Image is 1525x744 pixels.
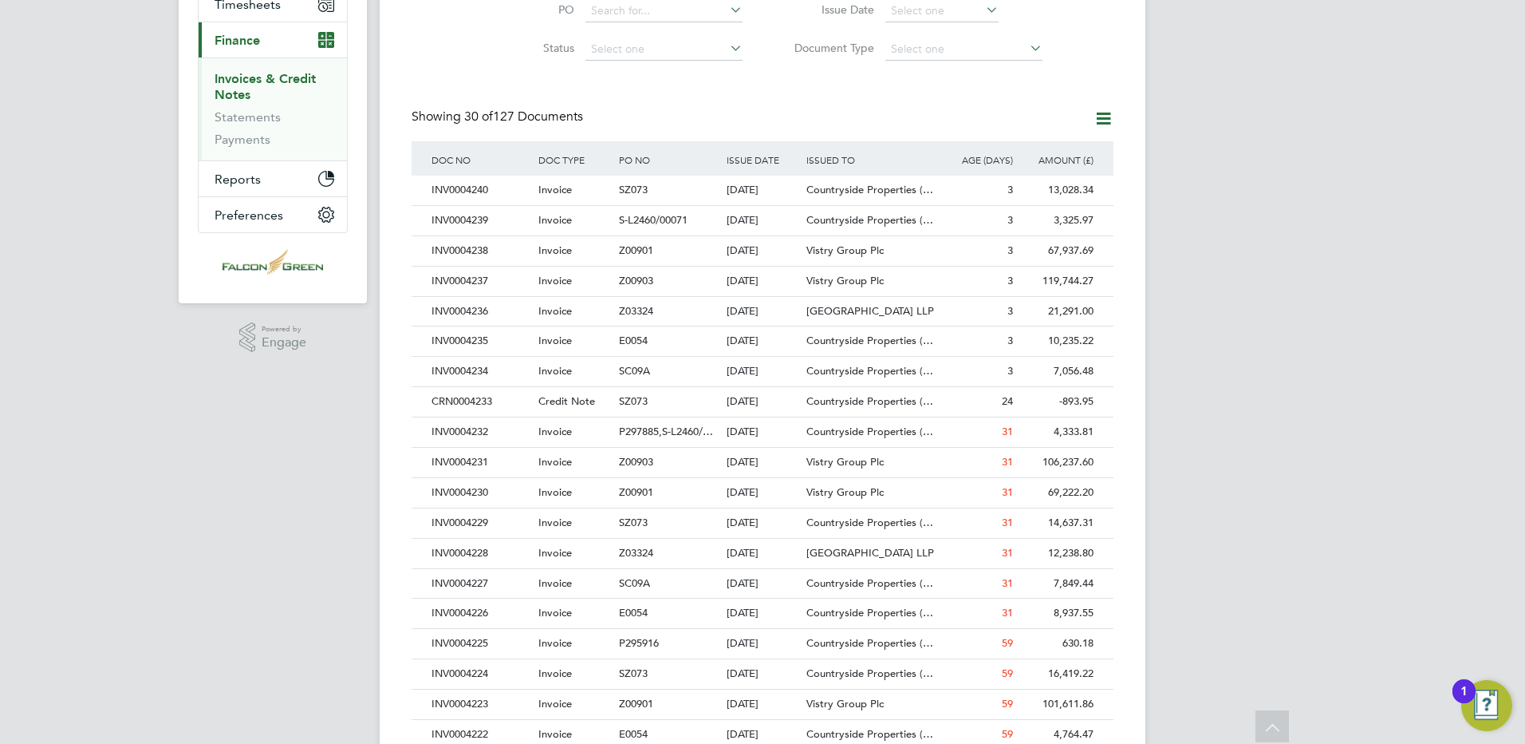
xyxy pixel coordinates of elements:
[199,22,347,57] button: Finance
[428,478,534,508] div: INV0004230
[215,33,260,48] span: Finance
[1002,606,1013,619] span: 31
[1002,394,1013,408] span: 24
[215,172,261,187] span: Reports
[262,336,306,350] span: Engage
[428,236,534,266] div: INV0004238
[215,208,283,223] span: Preferences
[806,546,934,560] span: [GEOGRAPHIC_DATA] LLP
[723,478,803,508] div: [DATE]
[199,197,347,232] button: Preferences
[1002,485,1013,499] span: 31
[1017,387,1097,417] div: -893.95
[1002,667,1013,680] span: 59
[723,141,803,178] div: ISSUE DATE
[538,243,572,257] span: Invoice
[428,326,534,356] div: INV0004235
[1017,297,1097,326] div: 21,291.00
[615,141,722,178] div: PO NO
[806,516,933,529] span: Countryside Properties (…
[806,697,884,710] span: Vistry Group Plc
[428,141,534,178] div: DOC NO
[428,267,534,296] div: INV0004237
[538,516,572,529] span: Invoice
[1017,448,1097,477] div: 106,237.60
[802,141,936,178] div: ISSUED TO
[1017,629,1097,659] div: 630.18
[723,539,803,568] div: [DATE]
[1017,267,1097,296] div: 119,744.27
[1017,418,1097,447] div: 4,333.81
[723,599,803,628] div: [DATE]
[806,576,933,590] span: Countryside Properties (…
[1002,697,1013,710] span: 59
[428,690,534,719] div: INV0004223
[806,485,884,499] span: Vistry Group Plc
[619,636,659,650] span: P295916
[723,418,803,447] div: [DATE]
[215,109,281,125] a: Statements
[619,485,653,499] span: Z00901
[1002,727,1013,741] span: 59
[428,629,534,659] div: INV0004225
[619,274,653,287] span: Z00903
[1017,176,1097,205] div: 13,028.34
[619,546,653,560] span: Z03324
[806,334,933,347] span: Countryside Properties (…
[483,2,574,17] label: PO
[1002,425,1013,438] span: 31
[619,334,648,347] span: E0054
[428,206,534,235] div: INV0004239
[428,659,534,689] div: INV0004224
[619,516,648,529] span: SZ073
[215,71,316,102] a: Invoices & Credit Notes
[1017,569,1097,599] div: 7,849.44
[1007,213,1013,227] span: 3
[428,176,534,205] div: INV0004240
[806,394,933,408] span: Countryside Properties (…
[1017,539,1097,568] div: 12,238.80
[782,2,874,17] label: Issue Date
[723,659,803,689] div: [DATE]
[428,539,534,568] div: INV0004228
[538,727,572,741] span: Invoice
[723,206,803,235] div: [DATE]
[885,38,1042,61] input: Select one
[1007,334,1013,347] span: 3
[428,297,534,326] div: INV0004236
[723,509,803,538] div: [DATE]
[428,509,534,538] div: INV0004229
[538,183,572,196] span: Invoice
[619,425,713,438] span: P297885,S-L2460/…
[1007,183,1013,196] span: 3
[1017,599,1097,628] div: 8,937.55
[199,57,347,160] div: Finance
[723,176,803,205] div: [DATE]
[538,425,572,438] span: Invoice
[619,213,688,227] span: S-L2460/00071
[723,357,803,386] div: [DATE]
[619,183,648,196] span: SZ073
[1017,509,1097,538] div: 14,637.31
[538,334,572,347] span: Invoice
[806,727,933,741] span: Countryside Properties (…
[806,364,933,378] span: Countryside Properties (…
[806,274,884,287] span: Vistry Group Plc
[538,394,595,408] span: Credit Note
[538,364,572,378] span: Invoice
[1002,516,1013,529] span: 31
[1007,364,1013,378] span: 3
[538,213,572,227] span: Invoice
[619,304,653,318] span: Z03324
[428,569,534,599] div: INV0004227
[1007,274,1013,287] span: 3
[723,236,803,266] div: [DATE]
[1017,236,1097,266] div: 67,937.69
[1007,243,1013,257] span: 3
[585,38,743,61] input: Select one
[806,304,934,318] span: [GEOGRAPHIC_DATA] LLP
[806,213,933,227] span: Countryside Properties (…
[619,606,648,619] span: E0054
[723,326,803,356] div: [DATE]
[538,485,572,499] span: Invoice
